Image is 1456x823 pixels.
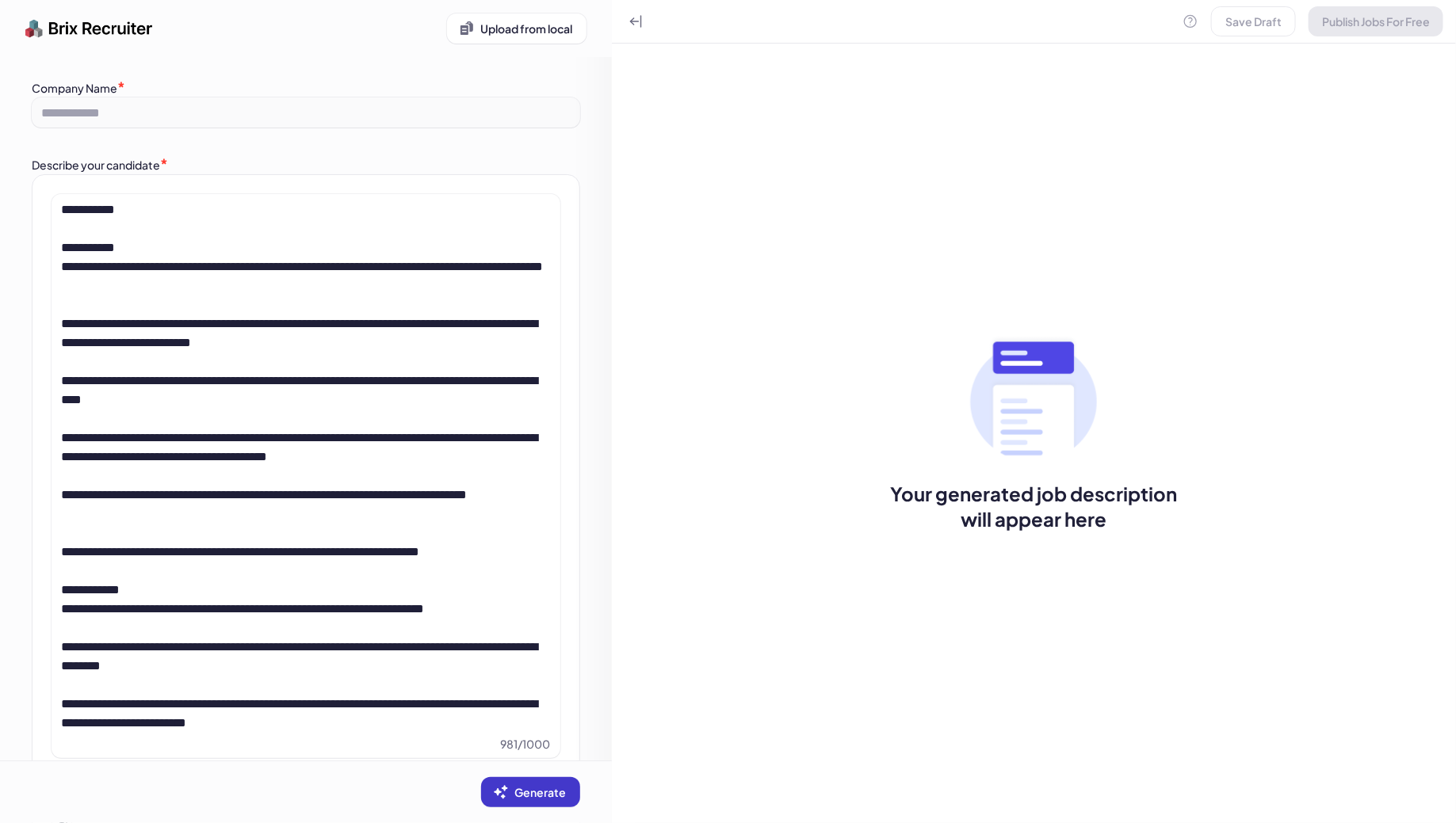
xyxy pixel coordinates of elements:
[879,481,1188,532] span: Your generated job description will appear here
[515,785,567,799] span: Generate
[447,13,587,44] button: Upload from local
[501,736,551,752] span: 981 / 1000
[970,335,1097,462] img: no txt
[32,81,117,95] label: Company Name
[481,21,573,36] span: Upload from local
[481,777,580,807] button: Generate
[25,13,153,44] img: logo
[32,158,160,172] label: Describe your candidate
